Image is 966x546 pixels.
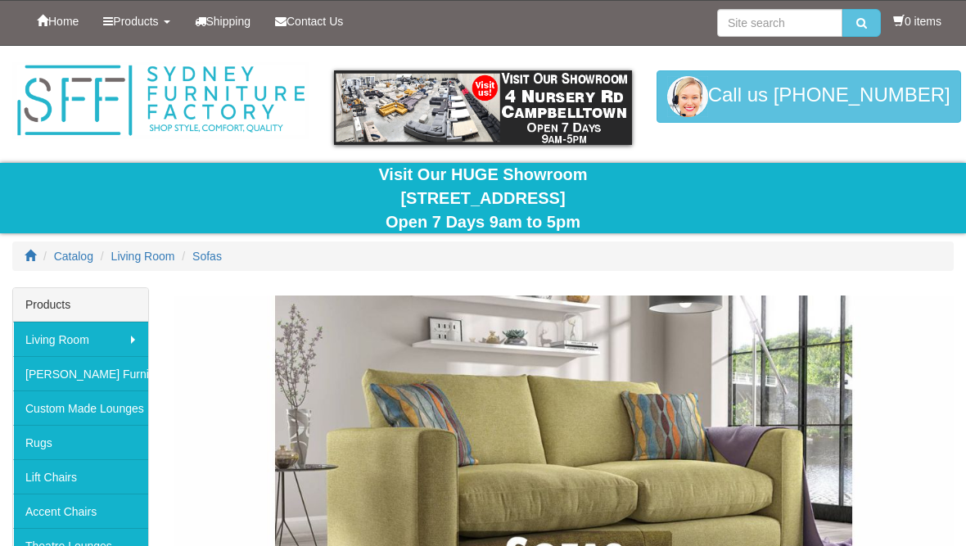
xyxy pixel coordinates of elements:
[13,425,148,459] a: Rugs
[54,250,93,263] a: Catalog
[13,356,148,390] a: [PERSON_NAME] Furniture
[717,9,842,37] input: Site search
[13,494,148,528] a: Accent Chairs
[48,15,79,28] span: Home
[192,250,222,263] a: Sofas
[334,70,631,145] img: showroom.gif
[12,62,309,139] img: Sydney Furniture Factory
[91,1,182,42] a: Products
[113,15,158,28] span: Products
[13,322,148,356] a: Living Room
[25,1,91,42] a: Home
[287,15,343,28] span: Contact Us
[13,390,148,425] a: Custom Made Lounges
[12,163,954,233] div: Visit Our HUGE Showroom [STREET_ADDRESS] Open 7 Days 9am to 5pm
[206,15,251,28] span: Shipping
[13,459,148,494] a: Lift Chairs
[13,288,148,322] div: Products
[263,1,355,42] a: Contact Us
[183,1,264,42] a: Shipping
[111,250,175,263] a: Living Room
[893,13,941,29] li: 0 items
